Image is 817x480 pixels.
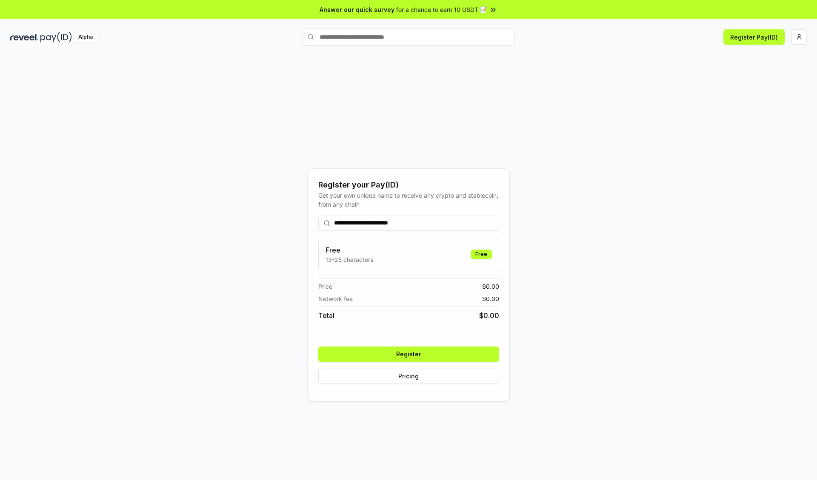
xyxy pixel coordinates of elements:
[723,29,785,45] button: Register Pay(ID)
[74,32,97,43] div: Alpha
[396,5,487,14] span: for a chance to earn 10 USDT 📝
[40,32,72,43] img: pay_id
[318,282,332,291] span: Price
[482,282,499,291] span: $ 0.00
[318,294,353,303] span: Network fee
[318,310,334,321] span: Total
[318,179,499,191] div: Register your Pay(ID)
[471,250,492,259] div: Free
[10,32,39,43] img: reveel_dark
[318,191,499,209] div: Get your own unique name to receive any crypto and stablecoin, from any chain
[320,5,394,14] span: Answer our quick survey
[326,245,373,255] h3: Free
[482,294,499,303] span: $ 0.00
[318,347,499,362] button: Register
[479,310,499,321] span: $ 0.00
[318,369,499,384] button: Pricing
[326,255,373,264] p: 13-25 characters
